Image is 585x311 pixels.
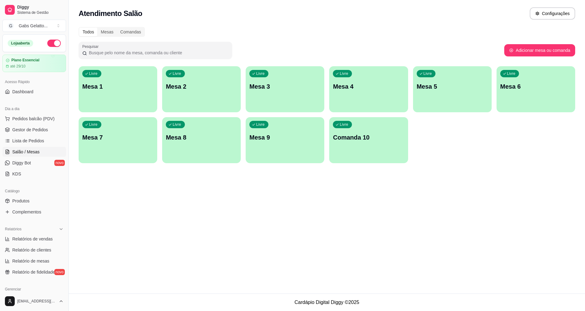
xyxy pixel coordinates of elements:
[2,136,66,146] a: Lista de Pedidos
[2,234,66,244] a: Relatórios de vendas
[173,71,181,76] p: Livre
[79,28,97,36] div: Todos
[69,294,585,311] footer: Cardápio Digital Diggy © 2025
[173,122,181,127] p: Livre
[329,66,408,112] button: LivreMesa 4
[413,66,492,112] button: LivreMesa 5
[2,20,66,32] button: Select a team
[246,66,324,112] button: LivreMesa 3
[340,122,348,127] p: Livre
[2,196,66,206] a: Produtos
[17,299,56,304] span: [EMAIL_ADDRESS][DOMAIN_NAME]
[19,23,48,29] div: Gabs Gelatto ...
[17,5,64,10] span: Diggy
[12,138,44,144] span: Lista de Pedidos
[333,82,404,91] p: Mesa 4
[256,71,265,76] p: Livre
[79,66,157,112] button: LivreMesa 1
[2,207,66,217] a: Complementos
[2,256,66,266] a: Relatório de mesas
[329,117,408,163] button: LivreComanda 10
[12,160,31,166] span: Diggy Bot
[12,269,55,275] span: Relatório de fidelidade
[11,58,39,63] article: Plano Essencial
[246,117,324,163] button: LivreMesa 9
[2,267,66,277] a: Relatório de fidelidadenovo
[12,198,29,204] span: Produtos
[12,149,40,155] span: Salão / Mesas
[162,66,241,112] button: LivreMesa 2
[504,44,575,56] button: Adicionar mesa ou comanda
[2,147,66,157] a: Salão / Mesas
[97,28,117,36] div: Mesas
[5,227,21,232] span: Relatórios
[2,87,66,97] a: Dashboard
[89,122,98,127] p: Livre
[2,104,66,114] div: Dia a dia
[117,28,145,36] div: Comandas
[249,133,321,142] p: Mesa 9
[530,7,575,20] button: Configurações
[497,66,575,112] button: LivreMesa 6
[256,122,265,127] p: Livre
[82,82,154,91] p: Mesa 1
[2,245,66,255] a: Relatório de clientes
[2,114,66,124] button: Pedidos balcão (PDV)
[8,23,14,29] span: G
[12,209,41,215] span: Complementos
[82,44,101,49] label: Pesquisar
[162,117,241,163] button: LivreMesa 8
[2,294,66,309] button: [EMAIL_ADDRESS][DOMAIN_NAME]
[2,158,66,168] a: Diggy Botnovo
[12,258,49,264] span: Relatório de mesas
[2,55,66,72] a: Plano Essencialaté 29/10
[79,117,157,163] button: LivreMesa 7
[12,247,51,253] span: Relatório de clientes
[166,82,237,91] p: Mesa 2
[47,40,61,47] button: Alterar Status
[2,284,66,294] div: Gerenciar
[249,82,321,91] p: Mesa 3
[333,133,404,142] p: Comanda 10
[2,2,66,17] a: DiggySistema de Gestão
[17,10,64,15] span: Sistema de Gestão
[12,171,21,177] span: KDS
[417,82,488,91] p: Mesa 5
[12,116,55,122] span: Pedidos balcão (PDV)
[8,40,33,47] div: Loja aberta
[2,77,66,87] div: Acesso Rápido
[166,133,237,142] p: Mesa 8
[12,89,33,95] span: Dashboard
[79,9,142,18] h2: Atendimento Salão
[82,133,154,142] p: Mesa 7
[12,236,53,242] span: Relatórios de vendas
[2,125,66,135] a: Gestor de Pedidos
[89,71,98,76] p: Livre
[12,127,48,133] span: Gestor de Pedidos
[87,50,228,56] input: Pesquisar
[2,186,66,196] div: Catálogo
[423,71,432,76] p: Livre
[10,64,25,69] article: até 29/10
[2,169,66,179] a: KDS
[500,82,571,91] p: Mesa 6
[340,71,348,76] p: Livre
[507,71,516,76] p: Livre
